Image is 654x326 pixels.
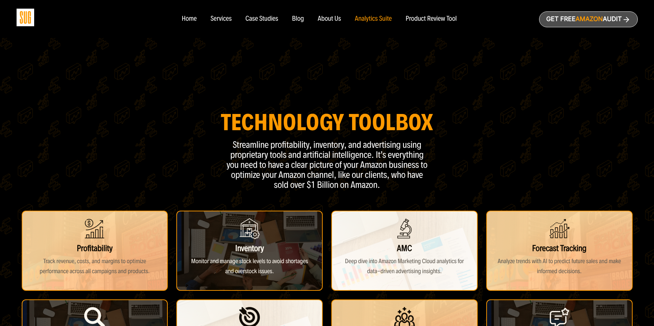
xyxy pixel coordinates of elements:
strong: Technology Toolbox [221,108,433,136]
a: Blog [292,15,304,23]
a: Get freeAmazonAudit [539,11,638,27]
a: Home [182,15,196,23]
a: Analytics Suite [355,15,392,23]
a: Product Review Tool [406,15,457,23]
p: Streamline profitability, inventory, and advertising using proprietary tools and artificial intel... [224,140,431,190]
a: Services [211,15,232,23]
a: About Us [318,15,341,23]
span: Amazon [575,16,603,23]
a: Case Studies [245,15,278,23]
img: Sug [17,9,34,26]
